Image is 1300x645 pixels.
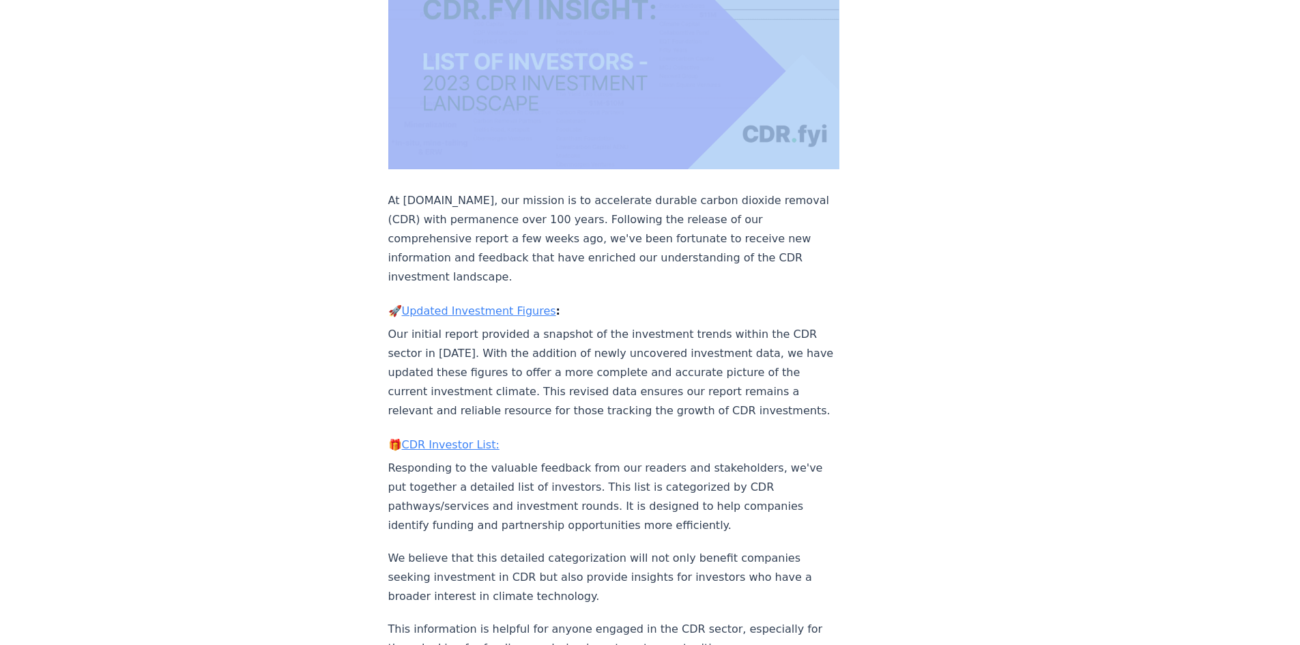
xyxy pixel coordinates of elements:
[388,191,840,287] p: At [DOMAIN_NAME], our mission is to accelerate durable carbon dioxide removal (CDR) with permanen...
[402,304,556,317] a: Updated Investment Figures
[388,304,561,317] strong: 🚀 :
[388,549,840,606] p: We believe that this detailed categorization will not only benefit companies seeking investment i...
[402,438,500,451] a: CDR Investor List:
[388,438,500,451] strong: 🎁
[388,459,840,535] p: Responding to the valuable feedback from our readers and stakeholders, we've put together a detai...
[388,325,840,420] p: Our initial report provided a snapshot of the investment trends within the CDR sector in [DATE]. ...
